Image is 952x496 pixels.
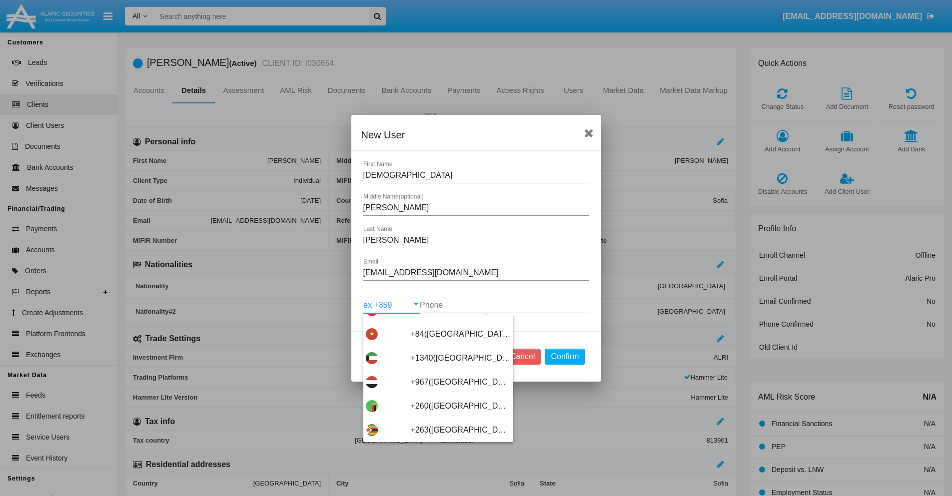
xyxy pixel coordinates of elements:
[411,346,511,370] span: +1340([GEOGRAPHIC_DATA], [GEOGRAPHIC_DATA])
[411,322,511,346] span: +84([GEOGRAPHIC_DATA])
[411,370,511,394] span: +967([GEOGRAPHIC_DATA])
[504,349,541,365] button: Cancel
[411,394,511,418] span: +260([GEOGRAPHIC_DATA])
[545,349,585,365] button: Confirm
[411,418,511,442] span: +263([GEOGRAPHIC_DATA])
[361,127,591,143] div: New User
